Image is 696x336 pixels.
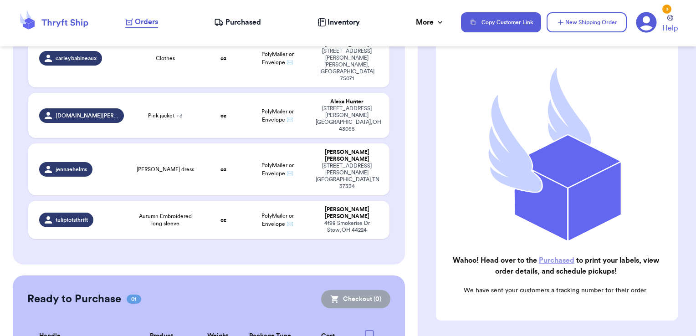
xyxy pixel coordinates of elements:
div: Alexa Hunter [316,98,379,105]
strong: oz [220,56,226,61]
div: [PERSON_NAME] [PERSON_NAME] [316,206,379,220]
strong: oz [220,217,226,223]
a: Help [662,15,678,34]
span: Pink jacket [148,112,183,119]
div: [PERSON_NAME] [PERSON_NAME] [316,149,379,163]
h2: Ready to Purchase [27,292,121,306]
span: carleybabineaux [56,55,97,62]
span: PolyMailer or Envelope ✉️ [261,51,294,65]
strong: oz [220,113,226,118]
span: Orders [135,16,158,27]
span: [DOMAIN_NAME][PERSON_NAME] [56,112,118,119]
span: 01 [127,295,141,304]
p: We have sent your customers a tracking number for their order. [443,286,669,295]
h2: Wahoo! Head over to the to print your labels, view order details, and schedule pickups! [443,255,669,277]
span: tuliptotsthrift [56,216,88,224]
span: [PERSON_NAME] dress [137,166,194,173]
a: Purchased [214,17,261,28]
button: Checkout (0) [321,290,390,308]
a: 3 [636,12,657,33]
span: + 3 [176,113,183,118]
div: More [416,17,445,28]
a: Orders [125,16,158,28]
span: PolyMailer or Envelope ✉️ [261,109,294,122]
div: [STREET_ADDRESS][PERSON_NAME] [GEOGRAPHIC_DATA] , TN 37334 [316,163,379,190]
span: Purchased [225,17,261,28]
span: PolyMailer or Envelope ✉️ [261,163,294,176]
button: Copy Customer Link [461,12,541,32]
button: New Shipping Order [547,12,627,32]
a: Inventory [317,17,360,28]
span: Help [662,23,678,34]
span: Clothes [156,55,175,62]
span: jennaehelms [56,166,87,173]
div: 3 [662,5,671,14]
span: Inventory [328,17,360,28]
a: Purchased [539,257,574,264]
div: [STREET_ADDRESS][PERSON_NAME] [PERSON_NAME] , [GEOGRAPHIC_DATA] 75071 [316,48,379,82]
span: Autumn Embroidered long sleeve [135,213,196,227]
div: 4198 Smokerise Dr Stow , OH 44224 [316,220,379,234]
span: PolyMailer or Envelope ✉️ [261,213,294,227]
div: [STREET_ADDRESS][PERSON_NAME] [GEOGRAPHIC_DATA] , OH 43055 [316,105,379,132]
strong: oz [220,167,226,172]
